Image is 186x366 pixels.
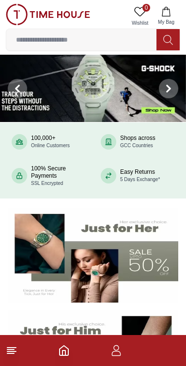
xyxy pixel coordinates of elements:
[154,18,178,26] span: My Bag
[31,165,85,187] div: 100% Secure Payments
[128,19,152,27] span: Wishlist
[120,135,155,149] div: Shops across
[31,135,70,149] div: 100,000+
[120,168,160,183] div: Easy Returns
[120,177,160,182] span: 5 Days Exchange*
[31,143,70,148] span: Online Customers
[58,345,70,356] a: Home
[152,4,180,29] button: My Bag
[128,4,152,29] a: 0Wishlist
[31,181,63,186] span: SSL Encrypted
[120,143,153,148] span: GCC Countries
[6,4,90,25] img: ...
[8,208,178,303] img: Women's Watches Banner
[142,4,150,12] span: 0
